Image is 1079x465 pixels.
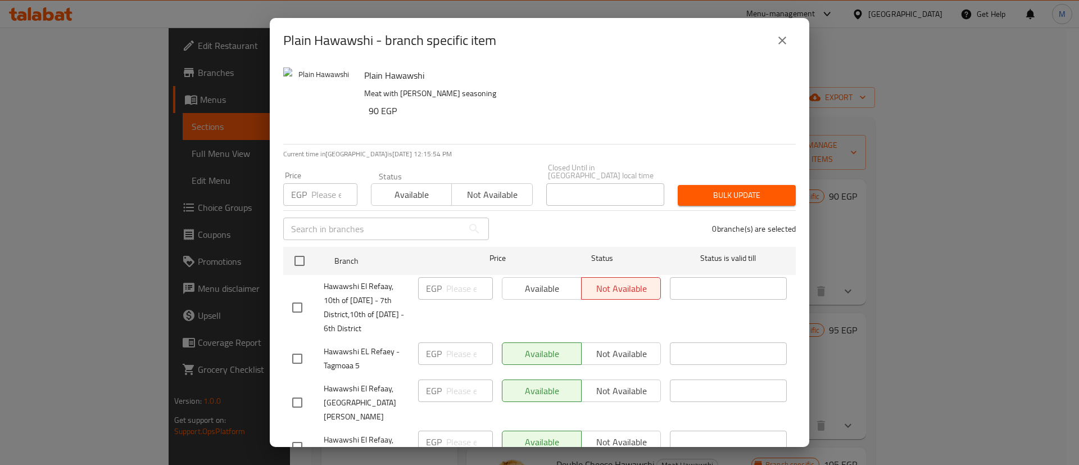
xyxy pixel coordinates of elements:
p: EGP [426,347,442,360]
button: Available [371,183,452,206]
span: Not available [456,187,528,203]
img: Plain Hawawshi [283,67,355,139]
input: Please enter price [311,183,357,206]
h2: Plain Hawawshi - branch specific item [283,31,496,49]
span: Status is valid till [670,251,787,265]
span: Available [376,187,447,203]
span: Hawawshi El Refaay, 10th of [DATE] - 7th District,10th of [DATE] - 6th District [324,279,409,336]
button: close [769,27,796,54]
input: Please enter price [446,380,493,402]
p: EGP [291,188,307,201]
p: EGP [426,384,442,398]
span: Price [460,251,535,265]
input: Search in branches [283,218,463,240]
p: EGP [426,282,442,295]
p: Current time in [GEOGRAPHIC_DATA] is [DATE] 12:15:54 PM [283,149,796,159]
span: Hawawshi El Refaay, [GEOGRAPHIC_DATA][PERSON_NAME] [324,382,409,424]
p: Meat with [PERSON_NAME] seasoning [364,87,787,101]
span: Bulk update [687,188,787,202]
span: Branch [334,254,451,268]
input: Please enter price [446,431,493,453]
input: Please enter price [446,342,493,365]
span: Status [544,251,661,265]
p: 0 branche(s) are selected [712,223,796,234]
h6: Plain Hawawshi [364,67,787,83]
button: Bulk update [678,185,796,206]
span: Hawawshi El Refaay, Shatby [324,433,409,461]
h6: 90 EGP [369,103,787,119]
span: Hawawshi EL Refaey - Tagmoaa 5 [324,345,409,373]
button: Not available [451,183,532,206]
input: Please enter price [446,277,493,300]
p: EGP [426,435,442,449]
